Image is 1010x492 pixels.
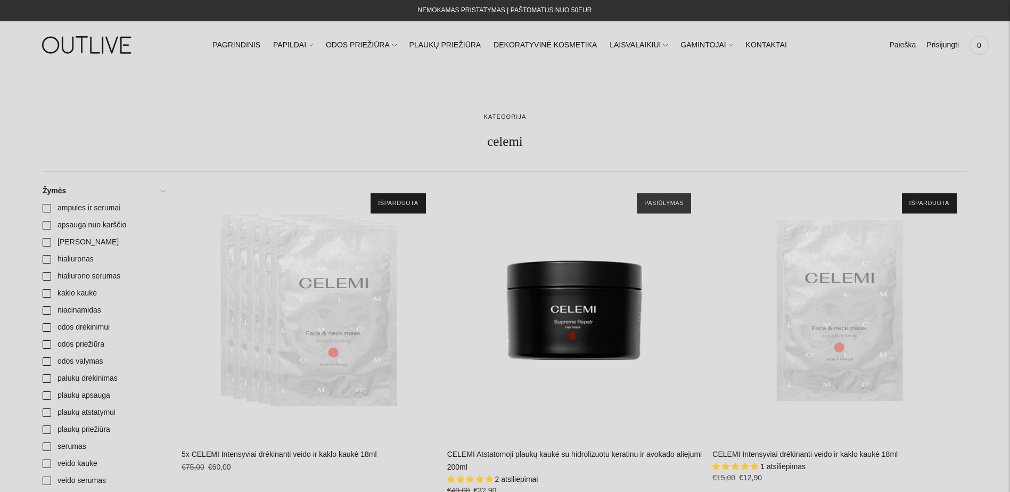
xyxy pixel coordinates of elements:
a: KONTAKTAI [746,34,787,57]
a: apsauga nuo karščio [36,217,171,234]
span: 0 [972,38,987,53]
span: €12,90 [739,473,762,482]
a: 5x CELEMI Intensyviai drėkinanti veido ir kaklo kaukė 18ml [182,450,377,458]
a: veido serumas [36,472,171,489]
a: plaukų atstatymui [36,404,171,421]
a: CELEMI Atstatomoji plaukų kaukė su hidrolizuotu keratinu ir avokado aliejumi 200ml [447,450,702,471]
a: 5x CELEMI Intensyviai drėkinanti veido ir kaklo kaukė 18ml [182,183,437,438]
a: niacinamidas [36,302,171,319]
a: plaukų priežiūra [36,421,171,438]
a: ODOS PRIEŽIŪRA [326,34,397,57]
a: palukų drėkinimas [36,370,171,387]
a: 0 [970,34,989,57]
a: PLAUKŲ PRIEŽIŪRA [409,34,481,57]
a: PAGRINDINIS [212,34,260,57]
div: NEMOKAMAS PRISTATYMAS Į PAŠTOMATUS NUO 50EUR [418,4,592,17]
a: PAPILDAI [273,34,313,57]
span: 1 atsiliepimas [760,462,806,471]
a: LAISVALAIKIUI [610,34,668,57]
a: odos priežiūra [36,336,171,353]
a: Žymės [36,183,171,200]
a: veido kauke [36,455,171,472]
a: CELEMI Intensyviai drėkinanti veido ir kaklo kaukė 18ml [712,183,967,438]
s: €15,00 [712,473,735,482]
a: Paieška [889,34,916,57]
s: €75,00 [182,463,204,471]
a: CELEMI Atstatomoji plaukų kaukė su hidrolizuotu keratinu ir avokado aliejumi 200ml [447,183,702,438]
span: €60,00 [208,463,231,471]
span: 5.00 stars [712,462,760,471]
a: CELEMI Intensyviai drėkinanti veido ir kaklo kaukė 18ml [712,450,898,458]
a: ampules ir serumai [36,200,171,217]
a: DEKORATYVINĖ KOSMETIKA [494,34,597,57]
a: [PERSON_NAME] [36,234,171,251]
span: 2 atsiliepimai [495,475,538,483]
span: 5.00 stars [447,475,495,483]
a: kaklo kaukė [36,285,171,302]
a: hialiurono serumas [36,268,171,285]
a: odos valymas [36,353,171,370]
img: OUTLIVE [21,27,154,63]
a: hialiuronas [36,251,171,268]
a: serumas [36,438,171,455]
a: odos drėkinimui [36,319,171,336]
a: Prisijungti [926,34,959,57]
a: plaukų apsauga [36,387,171,404]
a: GAMINTOJAI [680,34,733,57]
